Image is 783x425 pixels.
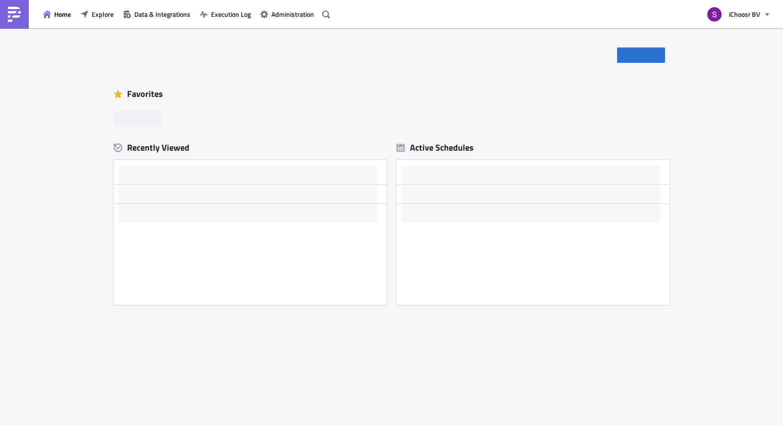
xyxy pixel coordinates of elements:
button: Execution Log [195,7,256,22]
span: Administration [271,9,314,19]
div: Recently Viewed [114,141,387,155]
span: Data & Integrations [134,9,190,19]
button: Administration [256,7,319,22]
span: Execution Log [211,9,251,19]
span: Home [54,9,71,19]
div: Active Schedules [397,142,474,153]
span: iChoosr BV [729,9,760,19]
img: PushMetrics [7,7,22,22]
img: Avatar [706,6,723,23]
button: Explore [76,7,118,22]
div: Favorites [114,87,670,101]
span: Explore [92,9,114,19]
button: Data & Integrations [118,7,195,22]
button: Home [38,7,76,22]
button: iChoosr BV [701,4,776,25]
